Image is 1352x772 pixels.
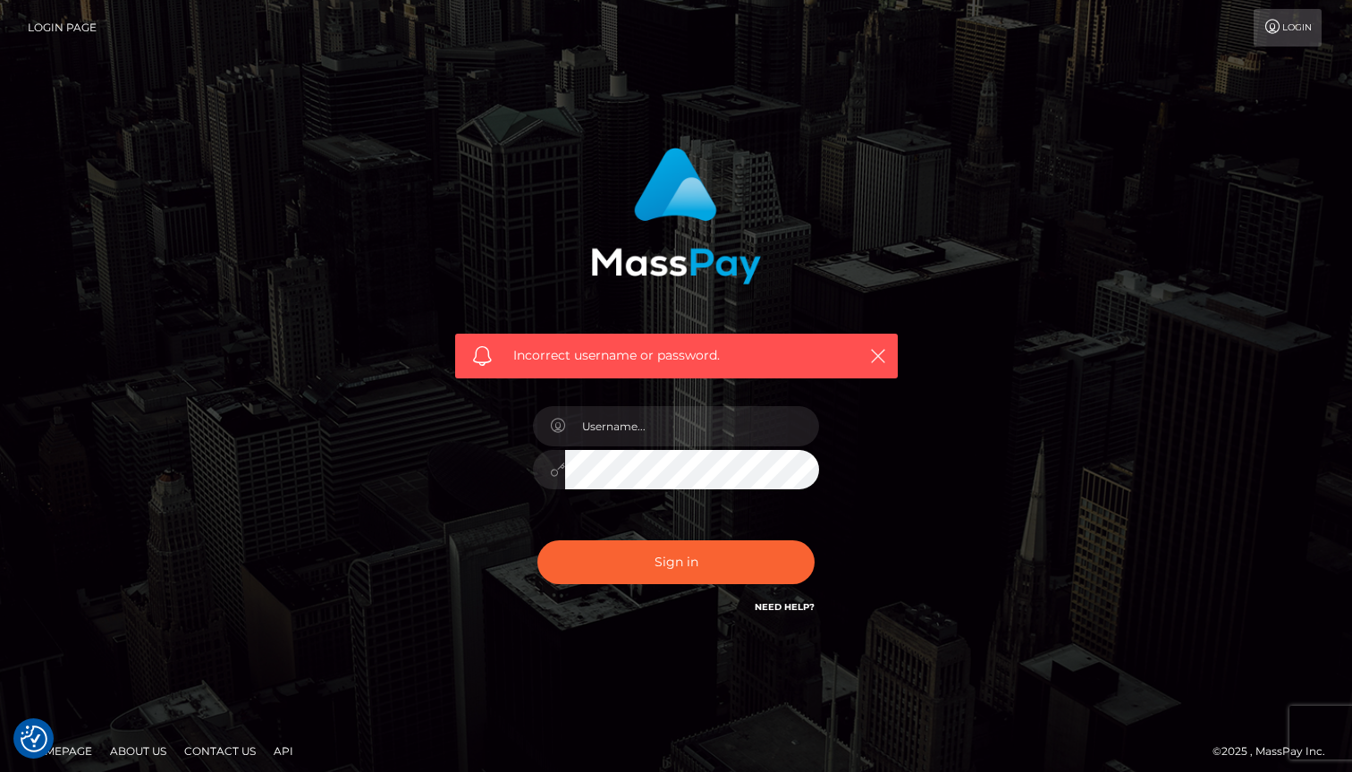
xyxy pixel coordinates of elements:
a: About Us [103,737,173,765]
a: Need Help? [755,601,815,613]
a: API [266,737,300,765]
input: Username... [565,406,819,446]
a: Login Page [28,9,97,47]
a: Login [1254,9,1322,47]
a: Contact Us [177,737,263,765]
a: Homepage [20,737,99,765]
button: Sign in [537,540,815,584]
img: MassPay Login [591,148,761,284]
div: © 2025 , MassPay Inc. [1213,742,1339,761]
img: Revisit consent button [21,725,47,752]
button: Consent Preferences [21,725,47,752]
span: Incorrect username or password. [513,346,840,365]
